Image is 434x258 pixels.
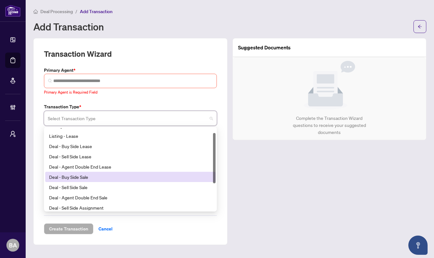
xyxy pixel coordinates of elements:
span: Cancel [98,224,113,234]
button: Open asap [408,236,428,255]
div: Deal - Agent Double End Sale [45,192,216,203]
span: arrow-left [418,24,422,29]
div: Deal - Sell Side Sale [45,182,216,192]
li: / [75,8,77,15]
h1: Add Transaction [33,21,104,32]
article: Suggested Documents [238,44,291,52]
span: home [33,9,38,14]
span: Add Transaction [80,9,113,14]
div: Deal - Sell Side Lease [45,151,216,162]
div: Deal - Buy Side Sale [45,172,216,182]
img: logo [5,5,21,17]
div: Deal - Sell Side Sale [49,184,212,191]
div: Deal - Sell Side Assignment [45,203,216,213]
div: Deal - Buy Side Lease [49,143,212,150]
div: Deal - Sell Side Lease [49,153,212,160]
div: Complete the Transaction Wizard questions to receive your suggested documents [286,115,373,136]
img: search_icon [48,79,52,83]
div: Deal - Buy Side Lease [45,141,216,151]
div: Listing - Lease [49,132,212,139]
div: Listing - Lease [45,131,216,141]
label: Primary Agent [44,67,217,74]
span: Deal Processing [40,9,73,14]
div: Deal - Agent Double End Lease [45,162,216,172]
div: Deal - Agent Double End Sale [49,194,212,201]
label: Transaction Type [44,103,217,110]
span: BA [9,241,17,250]
img: Null State Icon [304,61,355,110]
span: user-switch [10,131,16,137]
span: Primary Agent is Required Field [44,90,98,95]
button: Create Transaction [44,223,93,234]
button: Cancel [93,223,118,234]
div: Deal - Sell Side Assignment [49,204,212,211]
div: Deal - Buy Side Sale [49,173,212,180]
h2: Transaction Wizard [44,49,112,59]
div: Deal - Agent Double End Lease [49,163,212,170]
